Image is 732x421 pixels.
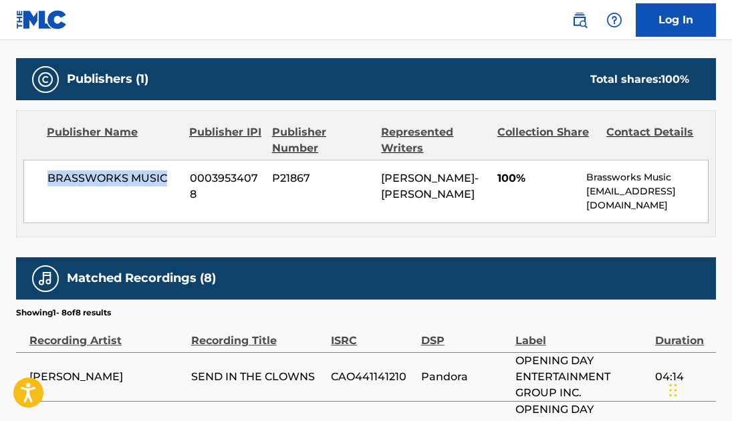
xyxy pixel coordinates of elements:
div: DSP [421,319,509,349]
a: Public Search [566,7,593,33]
div: Label [515,319,648,349]
span: SEND IN THE CLOWNS [191,369,324,385]
div: Recording Title [191,319,324,349]
span: 00039534078 [190,170,263,202]
div: Recording Artist [29,319,185,349]
img: Matched Recordings [37,271,53,287]
div: Publisher Name [47,124,179,156]
img: Publishers [37,72,53,88]
a: Log In [636,3,716,37]
div: Collection Share [497,124,597,156]
h5: Matched Recordings (8) [67,271,216,286]
p: Showing 1 - 8 of 8 results [16,307,111,319]
div: Total shares: [590,72,689,88]
div: Publisher IPI [189,124,262,156]
img: MLC Logo [16,10,68,29]
span: 100% [497,170,577,186]
img: help [606,12,622,28]
span: Pandora [421,369,509,385]
div: Contact Details [606,124,706,156]
p: Brassworks Music [586,170,708,184]
div: Duration [655,319,709,349]
span: CAO441141210 [331,369,414,385]
span: P21867 [272,170,371,186]
div: Drag [669,370,677,410]
div: ISRC [331,319,414,349]
span: [PERSON_NAME]-[PERSON_NAME] [381,172,479,200]
span: [PERSON_NAME] [29,369,185,385]
span: OPENING DAY ENTERTAINMENT GROUP INC. [515,353,648,401]
img: search [572,12,588,28]
div: Represented Writers [381,124,487,156]
div: Publisher Number [272,124,372,156]
iframe: Chat Widget [665,357,732,421]
h5: Publishers (1) [67,72,148,87]
p: [EMAIL_ADDRESS][DOMAIN_NAME] [586,184,708,213]
div: Help [601,7,628,33]
span: 04:14 [655,369,709,385]
span: BRASSWORKS MUSIC [47,170,180,186]
span: 100 % [661,73,689,86]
